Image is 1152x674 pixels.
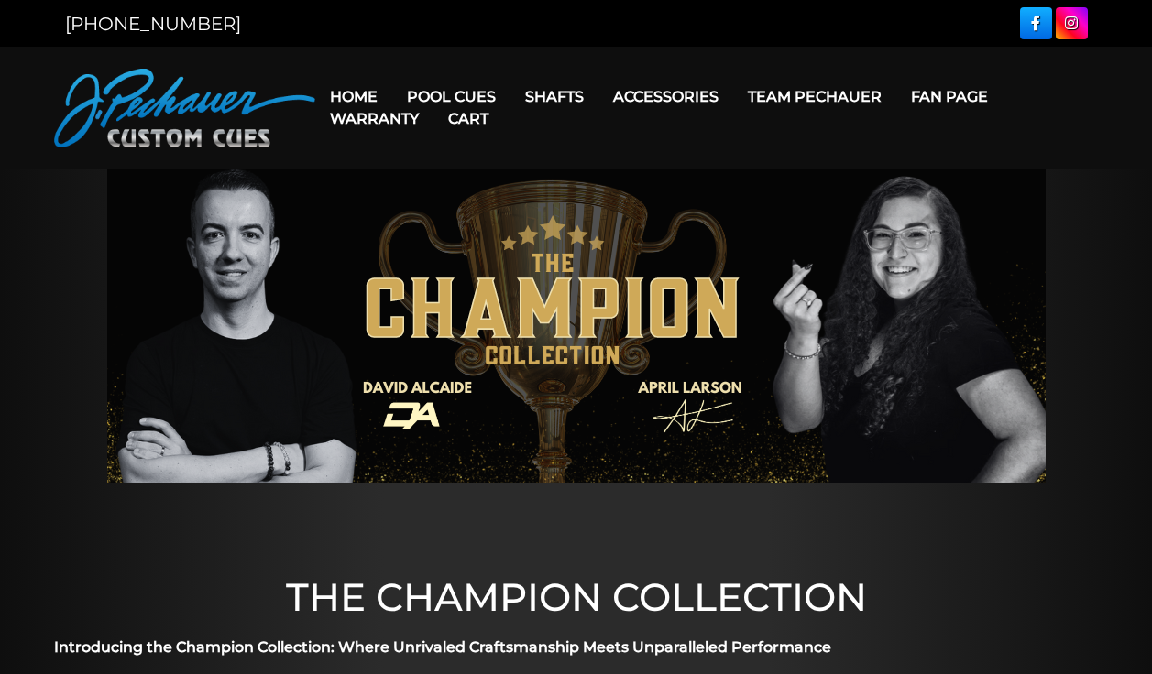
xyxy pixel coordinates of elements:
[392,73,510,120] a: Pool Cues
[896,73,1003,120] a: Fan Page
[315,73,392,120] a: Home
[54,638,831,656] strong: Introducing the Champion Collection: Where Unrivaled Craftsmanship Meets Unparalleled Performance
[733,73,896,120] a: Team Pechauer
[54,69,315,147] img: Pechauer Custom Cues
[598,73,733,120] a: Accessories
[510,73,598,120] a: Shafts
[315,95,433,142] a: Warranty
[65,13,241,35] a: [PHONE_NUMBER]
[433,95,503,142] a: Cart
